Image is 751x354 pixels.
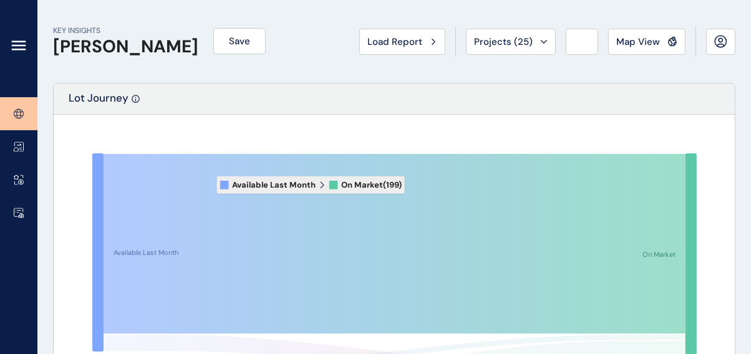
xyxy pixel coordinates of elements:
span: Save [229,35,250,47]
button: Map View [608,29,686,55]
h1: [PERSON_NAME] [53,36,198,57]
p: KEY INSIGHTS [53,26,198,36]
button: Save [213,28,266,54]
button: Projects (25) [466,29,556,55]
button: Load Report [359,29,445,55]
p: Lot Journey [69,91,128,114]
span: Map View [616,36,660,48]
span: Load Report [367,36,422,48]
span: Projects ( 25 ) [474,36,533,48]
